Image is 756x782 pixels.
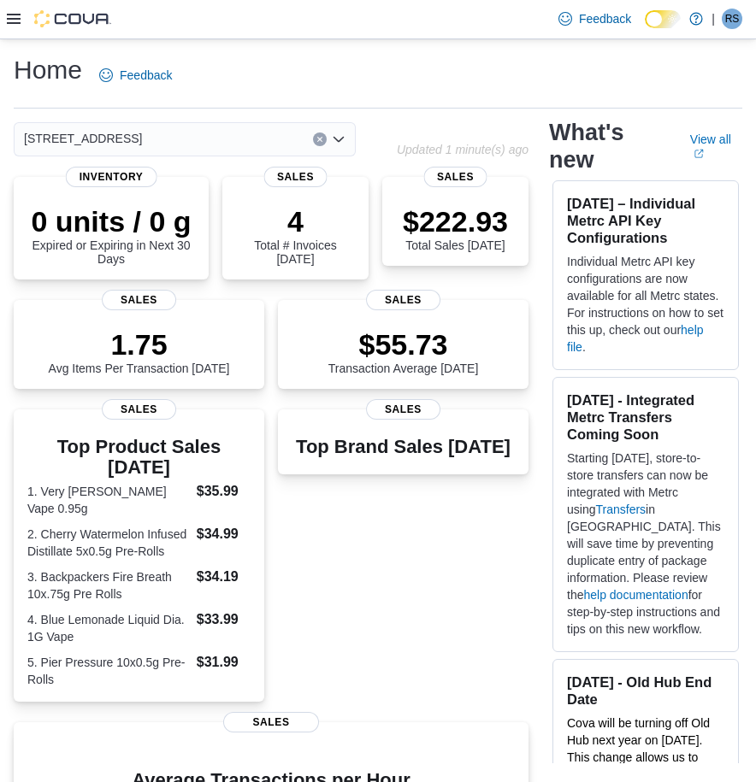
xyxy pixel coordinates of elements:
[27,437,251,478] h3: Top Product Sales [DATE]
[567,391,724,443] h3: [DATE] - Integrated Metrc Transfers Coming Soon
[567,450,724,638] p: Starting [DATE], store-to-store transfers can now be integrated with Metrc using in [GEOGRAPHIC_D...
[223,712,319,732] span: Sales
[49,327,230,362] p: 1.75
[595,503,646,516] a: Transfers
[296,437,511,457] h3: Top Brand Sales [DATE]
[27,204,195,238] p: 0 units / 0 g
[197,609,251,630] dd: $33.99
[645,10,681,28] input: Dark Mode
[403,204,508,252] div: Total Sales [DATE]
[27,204,195,266] div: Expired or Expiring in Next 30 Days
[236,204,355,238] p: 4
[197,567,251,587] dd: $34.19
[725,9,740,29] span: RS
[236,204,355,266] div: Total # Invoices [DATE]
[694,149,704,159] svg: External link
[712,9,715,29] p: |
[197,481,251,502] dd: $35.99
[92,58,179,92] a: Feedback
[27,654,190,688] dt: 5. Pier Pressure 10x0.5g Pre-Rolls
[366,290,441,310] span: Sales
[102,399,177,420] span: Sales
[14,53,82,87] h1: Home
[197,652,251,673] dd: $31.99
[263,167,328,187] span: Sales
[49,327,230,375] div: Avg Items Per Transaction [DATE]
[579,10,631,27] span: Feedback
[397,143,529,156] p: Updated 1 minute(s) ago
[403,204,508,238] p: $222.93
[328,327,479,375] div: Transaction Average [DATE]
[567,673,724,708] h3: [DATE] - Old Hub End Date
[197,524,251,544] dd: $34.99
[567,253,724,356] p: Individual Metrc API key configurations are now available for all Metrc states. For instructions ...
[366,399,441,420] span: Sales
[567,195,724,246] h3: [DATE] – Individual Metrc API Key Configurations
[27,483,190,517] dt: 1. Very [PERSON_NAME] Vape 0.95g
[690,132,742,160] a: View allExternal link
[120,67,172,84] span: Feedback
[423,167,487,187] span: Sales
[27,568,190,603] dt: 3. Backpackers Fire Breath 10x.75g Pre Rolls
[24,128,142,149] span: [STREET_ADDRESS]
[27,611,190,645] dt: 4. Blue Lemonade Liquid Dia. 1G Vape
[645,28,646,29] span: Dark Mode
[34,10,111,27] img: Cova
[313,132,327,146] button: Clear input
[583,588,688,602] a: help documentation
[27,526,190,560] dt: 2. Cherry Watermelon Infused Distillate 5x0.5g Pre-Rolls
[567,323,704,354] a: help file
[328,327,479,362] p: $55.73
[66,167,157,187] span: Inventory
[332,132,346,146] button: Open list of options
[102,290,177,310] span: Sales
[722,9,742,29] div: Ryan Swayze
[549,119,670,173] h2: What's new
[552,2,638,36] a: Feedback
